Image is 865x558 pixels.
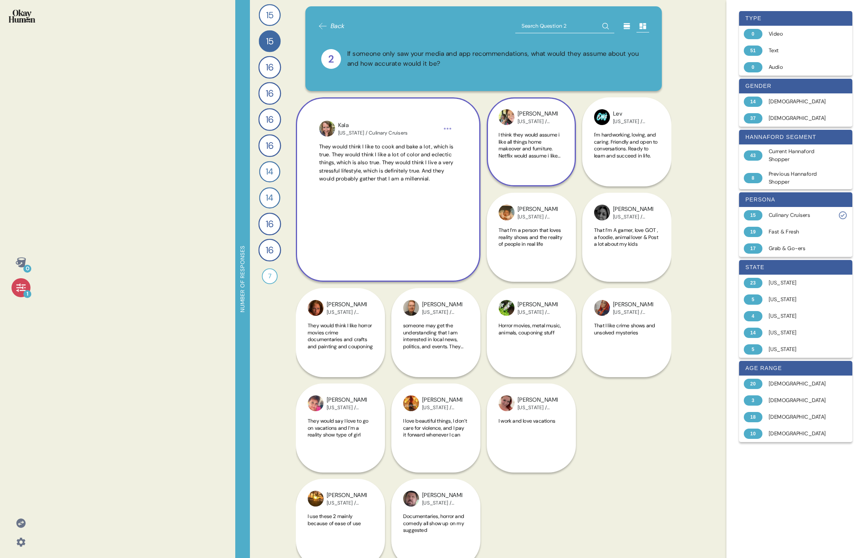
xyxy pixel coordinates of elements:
[403,322,465,364] span: someone may get the understanding that I am interested in local news, politics, and events. They ...
[266,86,274,100] span: 16
[266,112,274,126] span: 16
[744,46,762,56] div: 51
[769,279,832,287] div: [US_STATE]
[268,271,271,281] span: 7
[744,243,762,254] div: 17
[308,491,324,507] img: profilepic_24393682963595997.jpg
[744,429,762,439] div: 10
[518,205,558,214] div: [PERSON_NAME]
[769,98,832,106] div: [DEMOGRAPHIC_DATA]
[744,210,762,220] div: 15
[613,214,653,220] div: [US_STATE] / Culinary Cruisers
[266,34,274,48] span: 15
[499,322,561,336] span: Horror movies, metal music, animals, couponing stuff
[499,418,555,424] span: I work and love vacations
[744,150,762,161] div: 43
[319,121,335,137] img: profilepic_24535830732688111.jpg
[613,309,653,315] div: [US_STATE] / Culinary Cruisers
[518,214,558,220] div: [US_STATE] / Culinary Cruisers
[23,265,31,273] div: 0
[327,491,367,500] div: [PERSON_NAME]
[744,113,762,123] div: 37
[499,131,560,173] span: I think they would assume i like all things home makeover and furniture. Netflix would assume i l...
[266,8,274,22] span: 15
[613,300,653,309] div: [PERSON_NAME]
[613,118,653,125] div: [US_STATE] / Culinary Cruisers
[499,205,514,220] img: profilepic_9027133544078133.jpg
[594,300,610,316] img: profilepic_30844516885194186.jpg
[744,29,762,39] div: 0
[769,345,832,353] div: [US_STATE]
[499,227,562,247] span: That I’m a person that loves reality shows and the reality of people in real life
[499,109,514,125] img: profilepic_9600360536733345.jpg
[594,205,610,220] img: profilepic_24500204939595889.jpg
[518,110,558,118] div: [PERSON_NAME]
[769,329,832,337] div: [US_STATE]
[347,49,646,69] div: If someone only saw your media and app recommendations, what would they assume about you and how ...
[518,404,558,411] div: [US_STATE] / Culinary Cruisers
[769,148,832,164] div: Current Hannaford Shopper
[518,396,558,404] div: [PERSON_NAME]
[769,30,832,38] div: Video
[744,294,762,305] div: 5
[613,205,653,214] div: [PERSON_NAME]
[769,413,832,421] div: [DEMOGRAPHIC_DATA]
[739,130,852,144] div: hannaford segment
[338,130,408,136] div: [US_STATE] / Culinary Cruisers
[769,114,832,122] div: [DEMOGRAPHIC_DATA]
[769,170,832,186] div: Previous Hannaford Shopper
[739,192,852,207] div: persona
[338,121,408,130] div: Kala
[266,192,273,205] span: 14
[23,290,31,298] div: 1
[744,62,762,72] div: 0
[744,344,762,355] div: 5
[769,47,832,55] div: Text
[9,9,35,23] img: okayhuman.3b1b6348.png
[739,260,852,275] div: state
[499,395,514,411] img: profilepic_24319875150968430.jpg
[331,21,345,31] span: Back
[769,228,832,236] div: Fast & Fresh
[744,97,762,107] div: 14
[327,500,367,506] div: [US_STATE] / Culinary Cruisers
[515,19,614,33] input: Search Question 2
[266,217,274,231] span: 16
[739,361,852,376] div: age range
[769,430,832,438] div: [DEMOGRAPHIC_DATA]
[594,227,658,247] span: That I’m A gamer, love GOT , a foodie, animal lover & Post a lot about my kids
[266,139,274,152] span: 16
[769,63,832,71] div: Audio
[769,380,832,388] div: [DEMOGRAPHIC_DATA]
[308,513,361,527] span: I use these 2 mainly because of ease of use
[744,278,762,288] div: 23
[499,300,514,316] img: profilepic_10009709265757486.jpg
[744,173,762,183] div: 8
[739,11,852,26] div: type
[266,243,274,257] span: 16
[403,300,419,316] img: profilepic_24145859285036337.jpg
[518,309,558,315] div: [US_STATE] / Culinary Cruisers
[321,49,341,69] div: 2
[744,379,762,389] div: 20
[744,412,762,422] div: 18
[422,300,462,309] div: [PERSON_NAME]
[769,245,832,252] div: Grab & Go-ers
[594,109,610,125] img: profilepic_24127090363620673.jpg
[769,211,832,219] div: Culinary Cruisers
[739,79,852,93] div: gender
[266,165,273,178] span: 14
[518,118,558,125] div: [US_STATE] / Culinary Cruisers
[744,395,762,406] div: 3
[518,300,558,309] div: [PERSON_NAME]
[744,328,762,338] div: 14
[594,322,655,336] span: That I like crime shows and unsolved mysteries
[613,110,653,118] div: Lev
[769,312,832,320] div: [US_STATE]
[266,60,274,74] span: 16
[769,397,832,404] div: [DEMOGRAPHIC_DATA]
[744,227,762,237] div: 19
[769,296,832,304] div: [US_STATE]
[319,143,453,182] span: They would think I like to cook and bake a lot, which is true. They would think I like a lot of c...
[744,311,762,321] div: 4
